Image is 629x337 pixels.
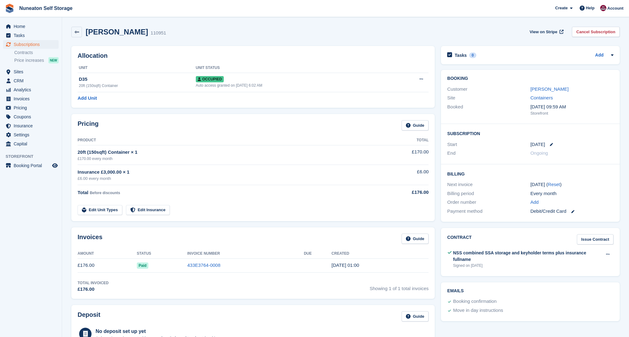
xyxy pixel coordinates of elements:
[455,52,467,58] h2: Tasks
[78,135,375,145] th: Product
[78,156,375,162] div: £170.00 every month
[530,110,613,116] div: Storefront
[447,141,530,148] div: Start
[447,234,472,244] h2: Contract
[126,205,170,215] a: Edit Insurance
[447,199,530,206] div: Order number
[78,234,102,244] h2: Invoices
[14,76,51,85] span: CRM
[3,103,59,112] a: menu
[447,103,530,116] div: Booked
[96,328,223,335] div: No deposit set up yet
[14,85,51,94] span: Analytics
[548,182,560,187] a: Reset
[304,249,331,259] th: Due
[78,286,109,293] div: £176.00
[3,76,59,85] a: menu
[530,141,545,148] time: 2025-09-30 00:00:00 UTC
[453,263,602,268] div: Signed on [DATE]
[14,130,51,139] span: Settings
[530,208,613,215] div: Debit/Credit Card
[375,189,429,196] div: £176.00
[187,249,304,259] th: Invoice Number
[447,181,530,188] div: Next invoice
[137,249,187,259] th: Status
[375,165,429,185] td: £6.00
[402,120,429,130] a: Guide
[79,83,196,89] div: 20ft (150sqft) Container
[402,311,429,321] a: Guide
[78,280,109,286] div: Total Invoiced
[607,5,623,11] span: Account
[447,208,530,215] div: Payment method
[86,28,148,36] h2: [PERSON_NAME]
[447,150,530,157] div: End
[78,63,196,73] th: Unit
[595,52,604,59] a: Add
[14,31,51,40] span: Tasks
[3,121,59,130] a: menu
[14,121,51,130] span: Insurance
[469,52,476,58] div: 0
[530,181,613,188] div: [DATE] ( )
[78,311,100,321] h2: Deposit
[453,250,602,263] div: NSS combined SSA storage and keyholder terms plus insurance fullname
[51,162,59,169] a: Preview store
[137,262,148,269] span: Paid
[78,169,375,176] div: Insurance £3,000.00 × 1
[78,95,97,102] a: Add Unit
[14,67,51,76] span: Sites
[151,30,166,37] div: 110951
[331,249,429,259] th: Created
[187,262,220,268] a: 433E3764-0008
[78,190,88,195] span: Total
[447,94,530,102] div: Site
[3,85,59,94] a: menu
[14,40,51,49] span: Subscriptions
[196,83,391,88] div: Auto access granted on [DATE] 6:02 AM
[527,27,565,37] a: View on Stripe
[530,86,568,92] a: [PERSON_NAME]
[447,76,613,81] h2: Booking
[14,112,51,121] span: Coupons
[78,249,137,259] th: Amount
[331,262,359,268] time: 2025-09-30 00:00:30 UTC
[6,153,62,160] span: Storefront
[14,57,59,64] a: Price increases NEW
[572,27,620,37] a: Cancel Subscription
[375,135,429,145] th: Total
[17,3,75,13] a: Nuneaton Self Storage
[14,103,51,112] span: Pricing
[78,149,375,156] div: 20ft (150sqft) Container × 1
[530,103,613,111] div: [DATE] 09:59 AM
[555,5,568,11] span: Create
[78,52,429,59] h2: Allocation
[3,139,59,148] a: menu
[3,40,59,49] a: menu
[5,4,14,13] img: stora-icon-8386f47178a22dfd0bd8f6a31ec36ba5ce8667c1dd55bd0f319d3a0aa187defe.svg
[530,29,557,35] span: View on Stripe
[14,161,51,170] span: Booking Portal
[14,94,51,103] span: Invoices
[3,67,59,76] a: menu
[78,120,99,130] h2: Pricing
[14,139,51,148] span: Capital
[196,76,224,82] span: Occupied
[447,86,530,93] div: Customer
[48,57,59,63] div: NEW
[530,95,553,100] a: Containers
[14,50,59,56] a: Contracts
[453,307,503,314] div: Move in day instructions
[530,150,548,156] span: Ongoing
[530,199,539,206] a: Add
[447,289,613,294] h2: Emails
[586,5,595,11] span: Help
[370,280,429,293] span: Showing 1 of 1 total invoices
[530,190,613,197] div: Every month
[3,161,59,170] a: menu
[375,145,429,165] td: £170.00
[402,234,429,244] a: Guide
[78,258,137,272] td: £176.00
[447,190,530,197] div: Billing period
[577,234,613,244] a: Issue Contract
